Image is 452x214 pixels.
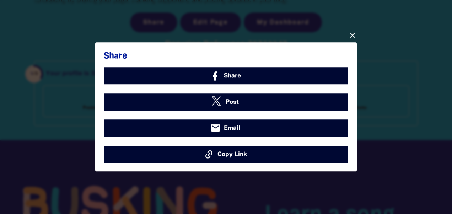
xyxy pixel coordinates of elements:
[104,120,348,137] a: emailEmail
[348,31,357,39] button: close
[104,51,348,61] h3: Share
[104,67,348,84] a: Share
[226,97,239,107] span: Post
[224,124,240,133] span: Email
[217,150,247,159] span: Copy Link
[104,93,348,111] a: Post
[104,146,348,163] button: Copy Link
[210,123,221,134] i: email
[224,71,241,80] span: Share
